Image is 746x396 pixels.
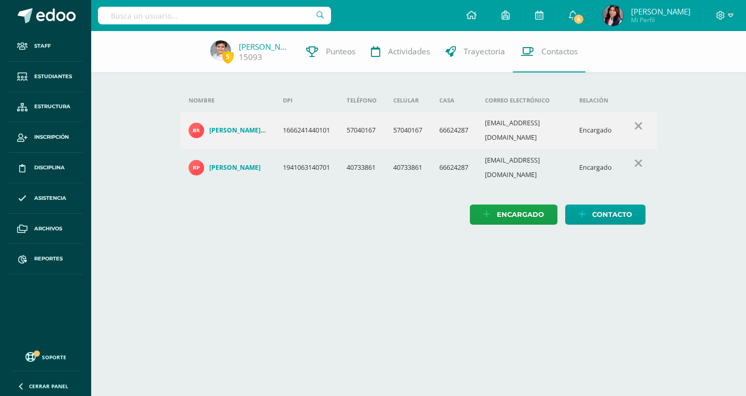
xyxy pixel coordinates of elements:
[602,5,623,26] img: 331a885a7a06450cabc094b6be9ba622.png
[385,112,431,149] td: 57040167
[189,160,266,175] a: [PERSON_NAME]
[189,123,204,138] img: 2be0761e96d2f4243beb8ec27da4e683.png
[541,46,578,57] span: Contactos
[222,50,234,63] span: 5
[388,46,430,57] span: Actividades
[326,46,355,57] span: Punteos
[275,89,338,112] th: DPI
[34,102,70,111] span: Estructura
[34,72,72,81] span: Estudiantes
[363,31,438,72] a: Actividades
[573,13,584,25] span: 5
[477,89,571,112] th: Correo electrónico
[385,149,431,186] td: 40733861
[29,383,68,390] span: Cerrar panel
[8,214,83,244] a: Archivos
[189,160,204,175] img: 3ab8d3b67ca9d82a30be849a94344db0.png
[438,31,513,72] a: Trayectoria
[34,255,63,263] span: Reportes
[298,31,363,72] a: Punteos
[98,7,331,24] input: Busca un usuario...
[12,349,79,363] a: Soporte
[275,112,338,149] td: 1666241440101
[8,244,83,274] a: Reportes
[338,112,385,149] td: 57040167
[464,46,505,57] span: Trayectoria
[470,204,557,225] a: Encargado
[477,149,571,186] td: [EMAIL_ADDRESS][DOMAIN_NAME]
[42,354,66,361] span: Soporte
[275,149,338,186] td: 1941063140701
[34,164,65,172] span: Disciplina
[431,89,477,112] th: Casa
[210,40,231,61] img: ae5ada3f1ddcc3381f408e786f1de73c.png
[513,31,585,72] a: Contactos
[571,149,620,186] td: Encargado
[338,149,385,186] td: 40733861
[209,164,261,172] h4: [PERSON_NAME]
[34,225,62,233] span: Archivos
[565,204,645,225] a: Contacto
[8,31,83,62] a: Staff
[34,42,51,50] span: Staff
[631,16,691,24] span: Mi Perfil
[8,122,83,153] a: Inscripción
[239,41,291,52] a: [PERSON_NAME]
[431,149,477,186] td: 66624287
[8,92,83,123] a: Estructura
[8,183,83,214] a: Asistencia
[338,89,385,112] th: Teléfono
[189,123,266,138] a: [PERSON_NAME] [PERSON_NAME]
[8,153,83,183] a: Disciplina
[8,62,83,92] a: Estudiantes
[631,6,691,17] span: [PERSON_NAME]
[239,52,262,63] a: 15093
[497,205,544,224] span: Encargado
[180,89,275,112] th: Nombre
[571,89,620,112] th: Relación
[431,112,477,149] td: 66624287
[385,89,431,112] th: Celular
[571,112,620,149] td: Encargado
[34,133,69,141] span: Inscripción
[477,112,571,149] td: [EMAIL_ADDRESS][DOMAIN_NAME]
[209,126,266,135] h4: [PERSON_NAME] [PERSON_NAME]
[592,205,632,224] span: Contacto
[34,194,66,202] span: Asistencia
